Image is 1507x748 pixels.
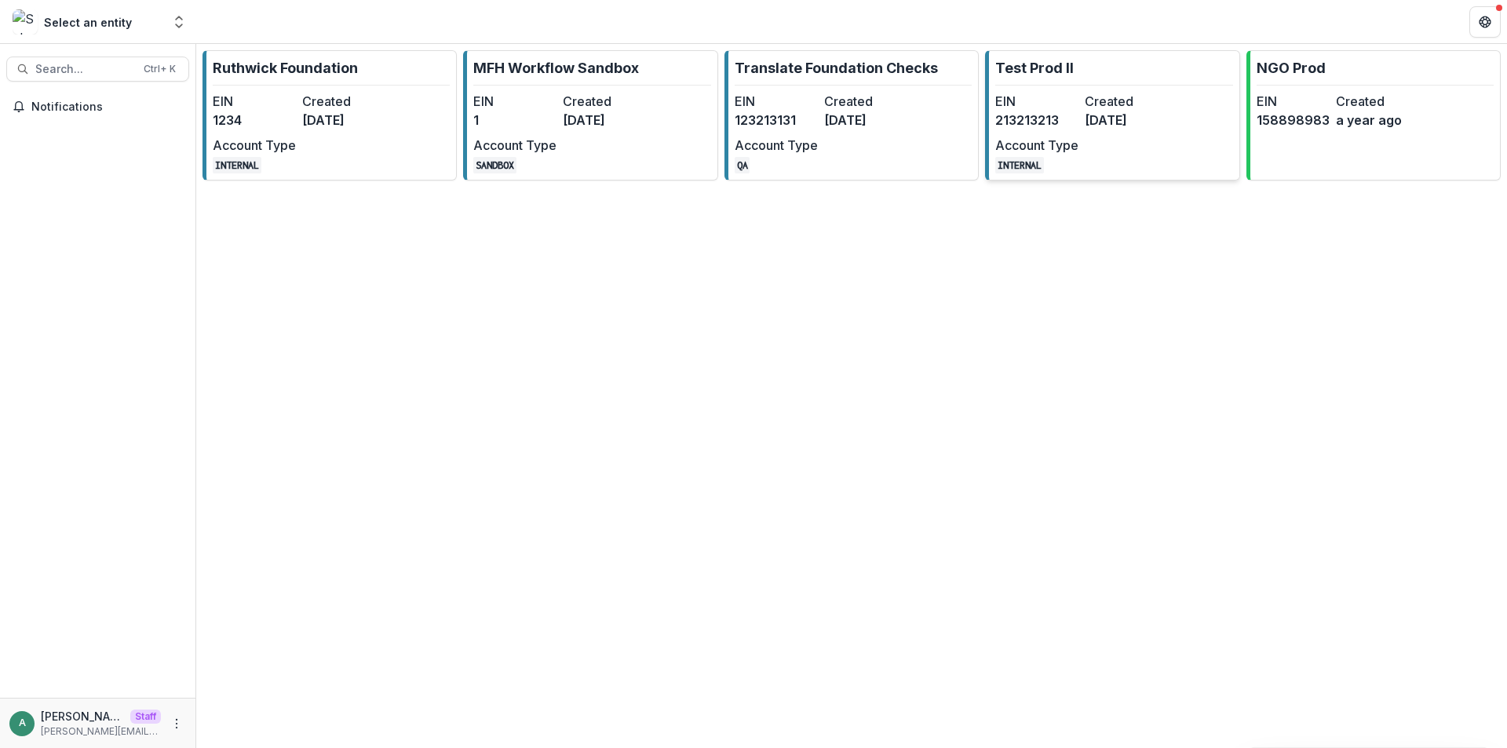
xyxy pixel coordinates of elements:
[735,57,938,78] p: Translate Foundation Checks
[302,92,385,111] dt: Created
[213,57,358,78] p: Ruthwick Foundation
[563,111,646,130] dd: [DATE]
[1257,111,1330,130] dd: 158898983
[1257,57,1326,78] p: NGO Prod
[1246,50,1501,181] a: NGO ProdEIN158898983Createda year ago
[1085,92,1168,111] dt: Created
[6,94,189,119] button: Notifications
[563,92,646,111] dt: Created
[167,714,186,733] button: More
[203,50,457,181] a: Ruthwick FoundationEIN1234Created[DATE]Account TypeINTERNAL
[473,111,556,130] dd: 1
[824,111,907,130] dd: [DATE]
[213,92,296,111] dt: EIN
[735,136,818,155] dt: Account Type
[41,724,161,739] p: [PERSON_NAME][EMAIL_ADDRESS][DOMAIN_NAME]
[995,111,1078,130] dd: 213213213
[824,92,907,111] dt: Created
[995,92,1078,111] dt: EIN
[1336,111,1409,130] dd: a year ago
[985,50,1239,181] a: Test Prod IIEIN213213213Created[DATE]Account TypeINTERNAL
[473,57,639,78] p: MFH Workflow Sandbox
[13,9,38,35] img: Select an entity
[213,111,296,130] dd: 1234
[35,63,134,76] span: Search...
[1469,6,1501,38] button: Get Help
[473,157,516,173] code: SANDBOX
[44,14,132,31] div: Select an entity
[473,136,556,155] dt: Account Type
[41,708,124,724] p: [PERSON_NAME][EMAIL_ADDRESS][DOMAIN_NAME]
[1257,92,1330,111] dt: EIN
[1336,92,1409,111] dt: Created
[168,6,190,38] button: Open entity switcher
[473,92,556,111] dt: EIN
[724,50,979,181] a: Translate Foundation ChecksEIN123213131Created[DATE]Account TypeQA
[735,111,818,130] dd: 123213131
[463,50,717,181] a: MFH Workflow SandboxEIN1Created[DATE]Account TypeSANDBOX
[130,710,161,724] p: Staff
[995,136,1078,155] dt: Account Type
[302,111,385,130] dd: [DATE]
[735,92,818,111] dt: EIN
[31,100,183,114] span: Notifications
[140,60,179,78] div: Ctrl + K
[6,57,189,82] button: Search...
[995,57,1074,78] p: Test Prod II
[995,157,1044,173] code: INTERNAL
[1085,111,1168,130] dd: [DATE]
[735,157,750,173] code: QA
[213,136,296,155] dt: Account Type
[213,157,261,173] code: INTERNAL
[19,718,26,728] div: anveet@trytemelio.com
